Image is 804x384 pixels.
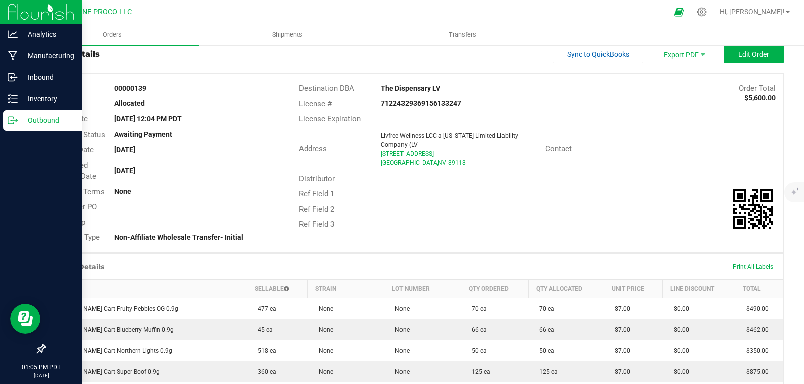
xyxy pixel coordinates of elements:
span: , [437,159,438,166]
strong: Allocated [114,99,145,107]
p: 01:05 PM PDT [5,363,78,372]
img: Scan me! [733,189,773,229]
strong: [DATE] 12:04 PM PDT [114,115,182,123]
strong: Awaiting Payment [114,130,172,138]
span: [PERSON_NAME]-Cart-Super Boof-0.9g [51,368,160,375]
th: Total [735,279,783,298]
span: None [314,368,333,375]
span: None [390,305,410,312]
span: 66 ea [534,326,554,333]
a: Transfers [375,24,550,45]
th: Unit Price [604,279,662,298]
inline-svg: Manufacturing [8,51,18,61]
span: [PERSON_NAME]-Cart-Northern Lights-0.9g [51,347,172,354]
span: [STREET_ADDRESS] [381,150,434,157]
span: None [314,347,333,354]
div: Manage settings [695,7,708,17]
p: Analytics [18,28,78,40]
span: Transfers [435,30,490,39]
span: 477 ea [253,305,276,312]
strong: 71224329369156133247 [381,99,461,107]
span: Ref Field 3 [299,220,334,229]
span: 125 ea [467,368,490,375]
inline-svg: Analytics [8,29,18,39]
inline-svg: Inventory [8,94,18,104]
span: 45 ea [253,326,273,333]
span: Ref Field 2 [299,205,334,214]
span: $7.00 [610,305,630,312]
th: Item [45,279,247,298]
strong: Non-Affiliate Wholesale Transfer- Initial [114,233,243,241]
span: $490.00 [741,305,769,312]
span: Order Total [739,84,776,93]
span: Sync to QuickBooks [567,50,629,58]
span: Print All Labels [733,263,773,270]
th: Qty Allocated [528,279,604,298]
a: Shipments [199,24,375,45]
p: Inventory [18,93,78,105]
li: Export PDF [653,45,714,63]
span: Destination DBA [299,84,354,93]
span: $7.00 [610,347,630,354]
span: Shipments [259,30,316,39]
th: Lot Number [384,279,461,298]
th: Qty Ordered [461,279,528,298]
span: 125 ea [534,368,558,375]
strong: $5,600.00 [744,94,776,102]
span: 360 ea [253,368,276,375]
strong: The Dispensary LV [381,84,440,92]
span: $462.00 [741,326,769,333]
span: [PERSON_NAME]-Cart-Fruity Pebbles OG-0.9g [51,305,178,312]
strong: [DATE] [114,146,135,154]
span: Edit Order [738,50,769,58]
p: Manufacturing [18,50,78,62]
span: $0.00 [669,347,689,354]
span: Address [299,144,327,153]
th: Strain [308,279,384,298]
span: Orders [89,30,135,39]
span: None [390,368,410,375]
strong: None [114,187,131,195]
span: None [390,347,410,354]
span: Open Ecommerce Menu [668,2,690,22]
button: Edit Order [724,45,784,63]
span: $0.00 [669,326,689,333]
span: Livfree Wellness LCC a [US_STATE] Limited Liability Company (LV [381,132,518,148]
span: License Expiration [299,114,361,123]
span: [GEOGRAPHIC_DATA] [381,159,439,166]
button: Sync to QuickBooks [553,45,643,63]
span: [PERSON_NAME]-Cart-Blueberry Muffin-0.9g [51,326,174,333]
span: DUNE PROCO LLC [73,8,132,16]
span: Contact [545,144,572,153]
strong: [DATE] [114,167,135,175]
span: License # [299,99,332,108]
p: [DATE] [5,372,78,379]
span: 66 ea [467,326,487,333]
p: Outbound [18,114,78,126]
span: Ref Field 1 [299,189,334,198]
span: None [390,326,410,333]
inline-svg: Inbound [8,72,18,82]
th: Line Discount [663,279,735,298]
span: 89118 [448,159,466,166]
a: Orders [24,24,199,45]
qrcode: 00000139 [733,189,773,229]
inline-svg: Outbound [8,115,18,125]
span: None [314,326,333,333]
span: 50 ea [467,347,487,354]
span: NV [438,159,446,166]
p: Inbound [18,71,78,83]
span: Distributor [299,174,335,183]
span: $875.00 [741,368,769,375]
span: 70 ea [467,305,487,312]
strong: 00000139 [114,84,146,92]
span: $0.00 [669,305,689,312]
span: 50 ea [534,347,554,354]
span: $7.00 [610,368,630,375]
span: $0.00 [669,368,689,375]
span: $7.00 [610,326,630,333]
th: Sellable [247,279,308,298]
span: Hi, [PERSON_NAME]! [720,8,785,16]
span: 518 ea [253,347,276,354]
